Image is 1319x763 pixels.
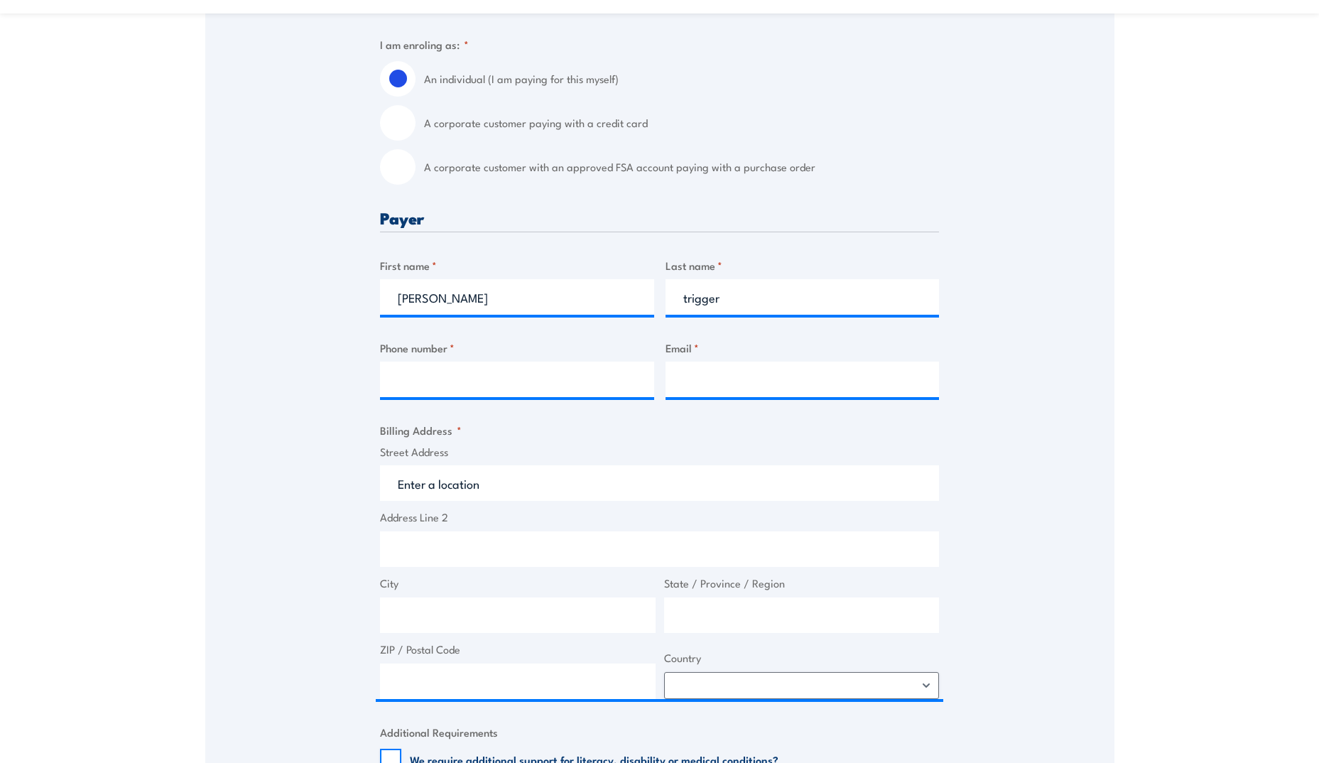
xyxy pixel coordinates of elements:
legend: I am enroling as: [380,36,469,53]
h3: Payer [380,210,939,226]
label: State / Province / Region [664,575,940,592]
label: A corporate customer with an approved FSA account paying with a purchase order [424,149,939,185]
label: Street Address [380,444,939,460]
input: Enter a location [380,465,939,501]
label: First name [380,257,654,274]
label: Phone number [380,340,654,356]
label: Email [666,340,940,356]
label: A corporate customer paying with a credit card [424,105,939,141]
legend: Billing Address [380,422,462,438]
legend: Additional Requirements [380,724,498,740]
label: City [380,575,656,592]
label: Country [664,650,940,666]
label: An individual (I am paying for this myself) [424,61,939,97]
label: Address Line 2 [380,509,939,526]
label: Last name [666,257,940,274]
label: ZIP / Postal Code [380,642,656,658]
